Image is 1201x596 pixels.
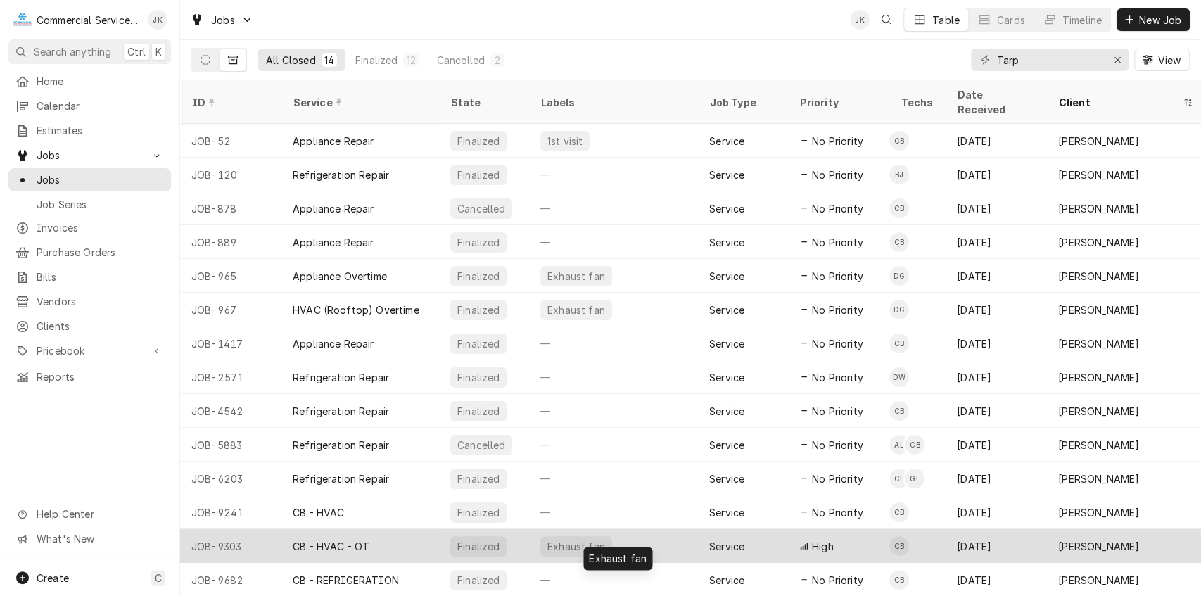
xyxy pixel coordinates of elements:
div: CB [889,131,909,151]
div: Carson Bourdet's Avatar [889,198,909,218]
div: [PERSON_NAME] [1058,370,1139,385]
div: JOB-6203 [180,462,281,495]
div: Service [709,370,744,385]
div: Carson Bourdet's Avatar [889,502,909,522]
span: No Priority [812,505,863,520]
div: [DATE] [946,191,1047,225]
div: CB - HVAC [293,505,344,520]
a: Purchase Orders [8,241,171,264]
div: Refrigeration Repair [293,438,389,452]
span: Ctrl [127,44,146,59]
div: [PERSON_NAME] [1058,201,1139,216]
div: [PERSON_NAME] [1058,303,1139,317]
div: JOB-889 [180,225,281,259]
span: Clients [37,319,164,334]
span: No Priority [812,303,863,317]
div: JK [850,10,870,30]
span: No Priority [812,167,863,182]
span: Create [37,572,69,584]
div: Exhaust fan [546,303,606,317]
div: 1st visit [546,134,584,148]
div: — [529,326,698,360]
a: Go to Help Center [8,502,171,526]
div: Carson Bourdet's Avatar [889,401,909,421]
div: 12 [406,53,415,68]
div: [PERSON_NAME] [1058,404,1139,419]
div: Exhaust fan [546,539,606,554]
span: No Priority [812,235,863,250]
a: Go to What's New [8,527,171,550]
div: Carson Bourdet's Avatar [889,232,909,252]
div: Priority [799,95,875,110]
div: [DATE] [946,529,1047,563]
div: Service [709,336,744,351]
div: JOB-120 [180,158,281,191]
div: ID [191,95,267,110]
div: JK [148,10,167,30]
span: No Priority [812,134,863,148]
div: JOB-4542 [180,394,281,428]
span: Jobs [37,148,143,163]
div: 14 [324,53,334,68]
span: No Priority [812,201,863,216]
div: — [529,428,698,462]
div: Carson Bourdet's Avatar [889,131,909,151]
div: Brandon Johnson's Avatar [889,165,909,184]
a: Vendors [8,290,171,313]
div: [PERSON_NAME] [1058,505,1139,520]
div: Carson Bourdet's Avatar [889,334,909,353]
div: Service [709,303,744,317]
span: No Priority [812,404,863,419]
div: JOB-967 [180,293,281,326]
div: Service [293,95,425,110]
div: — [529,225,698,259]
div: CB [889,401,909,421]
span: No Priority [812,471,863,486]
div: [DATE] [946,394,1047,428]
a: Clients [8,315,171,338]
div: DG [889,300,909,319]
div: [PERSON_NAME] [1058,167,1139,182]
div: CB [889,536,909,556]
div: JOB-9241 [180,495,281,529]
div: Finalized [456,404,501,419]
div: Refrigeration Repair [293,370,389,385]
div: — [529,394,698,428]
a: Home [8,70,171,93]
div: David Waite's Avatar [889,367,909,387]
span: Bills [37,270,164,284]
div: — [529,495,698,529]
div: CB [889,232,909,252]
a: Job Series [8,193,171,216]
div: Service [709,539,744,554]
div: [DATE] [946,495,1047,529]
div: Finalized [456,336,501,351]
div: CB [889,198,909,218]
span: Invoices [37,220,164,235]
button: New Job [1117,8,1190,31]
div: [DATE] [946,225,1047,259]
div: Service [709,438,744,452]
div: [DATE] [946,428,1047,462]
button: Erase input [1106,49,1129,71]
div: Carson Bourdet's Avatar [889,536,909,556]
div: — [529,191,698,225]
div: CB [905,435,924,455]
div: [PERSON_NAME] [1058,438,1139,452]
div: DW [889,367,909,387]
span: C [155,571,162,585]
span: Estimates [37,123,164,138]
div: Service [709,134,744,148]
div: [DATE] [946,259,1047,293]
span: Job Series [37,197,164,212]
div: [PERSON_NAME] [1058,539,1139,554]
button: Open search [875,8,898,31]
div: Finalized [456,471,501,486]
div: JOB-9303 [180,529,281,563]
span: No Priority [812,438,863,452]
div: Techs [901,95,934,110]
div: Adam Lucero's Avatar [889,435,909,455]
div: [DATE] [946,462,1047,495]
div: DG [889,266,909,286]
span: Jobs [37,172,164,187]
